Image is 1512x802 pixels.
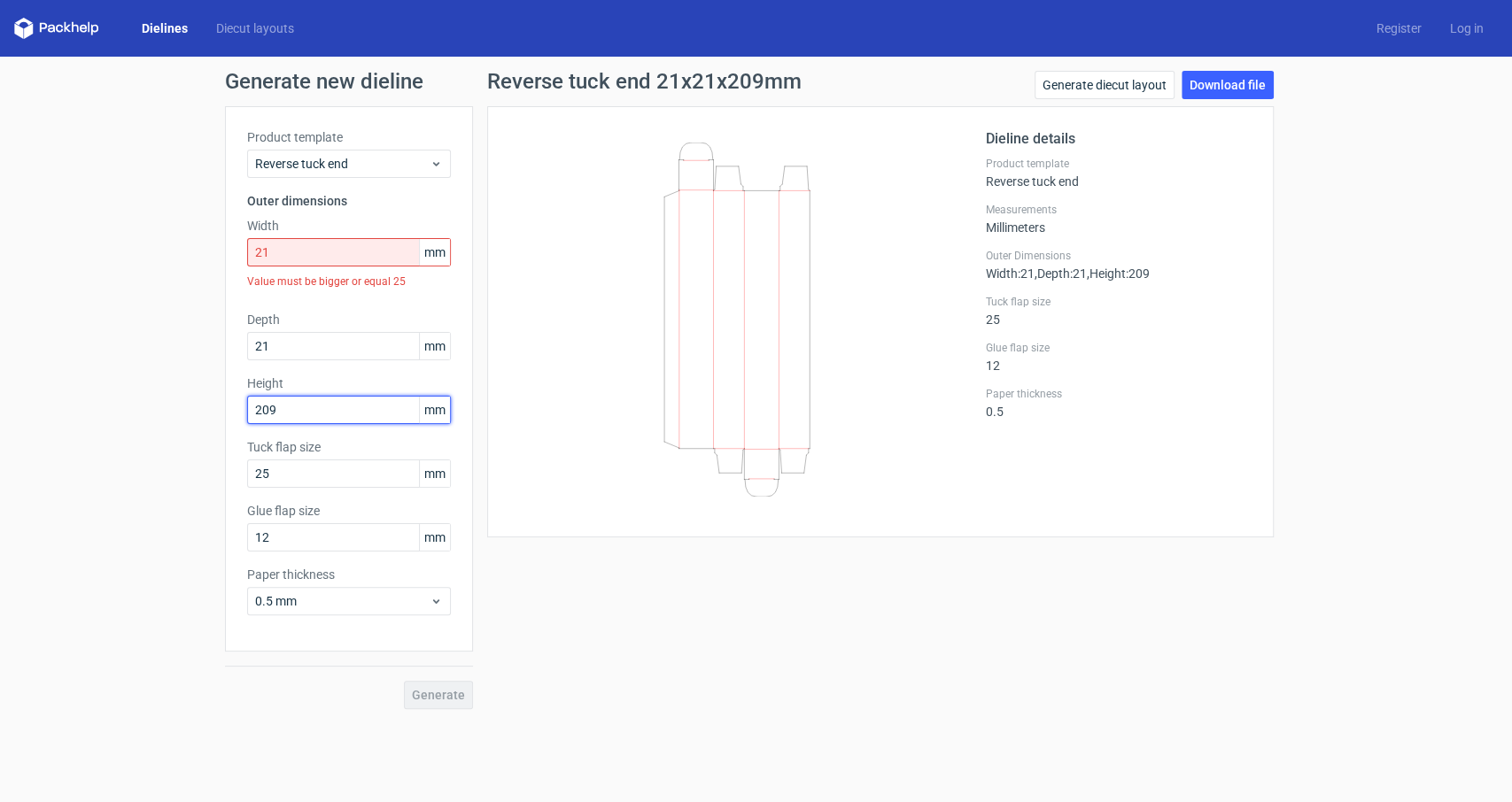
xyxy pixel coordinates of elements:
[419,333,450,359] span: mm
[986,203,1252,235] div: Millimeters
[247,502,451,520] label: Glue flap size
[1035,266,1087,281] span: , Depth : 21
[419,460,450,487] span: mm
[247,374,451,392] label: Height
[1035,71,1175,99] a: Generate diecut layout
[419,239,450,266] span: mm
[986,203,1252,217] label: Measurements
[1087,266,1150,281] span: , Height : 209
[247,192,451,210] h3: Outer dimensions
[1182,71,1274,99] a: Download file
[247,311,451,328] label: Depth
[419,397,450,423] span: mm
[986,249,1252,263] label: Outer Dimensions
[247,266,451,297] div: Value must be bigger or equal 25
[986,341,1252,373] div: 12
[986,128,1252,150] h2: Dieline details
[128,19,202,37] a: Dielines
[247,128,451,146] label: Product template
[986,157,1252,189] div: Reverse tuck end
[255,155,430,173] span: Reverse tuck end
[255,592,430,610] span: 0.5 mm
[247,566,451,583] label: Paper thickness
[225,71,1288,92] h1: Generate new dieline
[986,387,1252,401] label: Paper thickness
[1362,19,1436,37] a: Register
[986,266,1035,281] span: Width : 21
[986,295,1252,327] div: 25
[202,19,308,37] a: Diecut layouts
[247,217,451,235] label: Width
[986,387,1252,419] div: 0.5
[986,341,1252,355] label: Glue flap size
[1436,19,1498,37] a: Log in
[986,295,1252,309] label: Tuck flap size
[986,157,1252,171] label: Product template
[247,438,451,456] label: Tuck flap size
[419,524,450,551] span: mm
[487,71,802,92] h1: Reverse tuck end 21x21x209mm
